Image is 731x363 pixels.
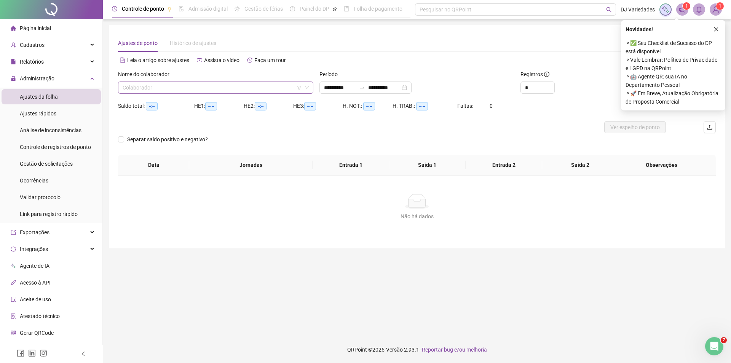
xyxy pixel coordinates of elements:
span: Link para registro rápido [20,211,78,217]
span: export [11,230,16,235]
div: HE 3: [293,102,343,110]
span: file-text [120,58,125,63]
th: Observações [613,155,710,176]
span: --:-- [205,102,217,110]
span: Observações [619,161,704,169]
button: Ver espelho de ponto [604,121,666,133]
span: close [713,27,719,32]
span: user-add [11,42,16,48]
span: Relatórios [20,59,44,65]
th: Jornadas [189,155,313,176]
span: home [11,26,16,31]
span: Análise de inconsistências [20,127,81,133]
span: 7 [721,337,727,343]
th: Entrada 1 [313,155,389,176]
span: Gestão de férias [244,6,283,12]
iframe: Intercom live chat [705,337,723,355]
span: facebook [17,349,24,357]
span: Versão [386,347,403,353]
th: Saída 2 [542,155,619,176]
div: Saldo total: [118,102,194,110]
div: H. TRAB.: [393,102,457,110]
span: linkedin [28,349,36,357]
span: sync [11,246,16,252]
span: file-done [179,6,184,11]
img: 88163 [710,4,721,15]
span: book [344,6,349,11]
span: instagram [40,349,47,357]
span: ⚬ 🤖 Agente QR: sua IA no Departamento Pessoal [626,72,721,89]
span: Agente de IA [20,263,49,269]
span: Integrações [20,246,48,252]
span: swap-right [359,85,365,91]
span: qrcode [11,330,16,336]
span: upload [707,124,713,130]
span: Exportações [20,229,49,235]
label: Nome do colaborador [118,70,174,78]
th: Entrada 2 [466,155,542,176]
span: Gerar QRCode [20,330,54,336]
span: down [305,85,309,90]
span: 1 [685,3,688,9]
sup: Atualize o seu contato no menu Meus Dados [716,2,724,10]
span: Página inicial [20,25,51,31]
div: Não há dados [127,212,707,221]
img: sparkle-icon.fc2bf0ac1784a2077858766a79e2daf3.svg [661,5,670,14]
label: Período [319,70,343,78]
span: audit [11,297,16,302]
span: 0 [490,103,493,109]
span: Faltas: [457,103,474,109]
span: Gestão de solicitações [20,161,73,167]
span: Cadastros [20,42,45,48]
span: DJ Variedades [621,5,655,14]
span: Validar protocolo [20,194,61,200]
span: history [247,58,252,63]
span: Ajustes da folha [20,94,58,100]
span: --:-- [416,102,428,110]
footer: QRPoint © 2025 - 2.93.1 - [103,336,731,363]
span: Ocorrências [20,178,48,184]
span: Aceite de uso [20,296,51,302]
span: solution [11,313,16,319]
span: api [11,280,16,285]
span: Registros [520,70,549,78]
th: Data [118,155,189,176]
span: left [81,351,86,357]
div: HE 1: [194,102,244,110]
div: H. NOT.: [343,102,393,110]
span: Ajustes rápidos [20,110,56,117]
span: Novidades ! [626,25,653,34]
span: Atestado técnico [20,313,60,319]
span: ⚬ ✅ Seu Checklist de Sucesso do DP está disponível [626,39,721,56]
span: --:-- [304,102,316,110]
span: --:-- [146,102,158,110]
span: Acesso à API [20,280,51,286]
span: Painel do DP [300,6,329,12]
span: --:-- [255,102,267,110]
span: Folha de pagamento [354,6,402,12]
span: Faça um tour [254,57,286,63]
span: Assista o vídeo [204,57,239,63]
span: pushpin [332,7,337,11]
span: clock-circle [112,6,117,11]
span: info-circle [544,72,549,77]
span: ⚬ Vale Lembrar: Política de Privacidade e LGPD na QRPoint [626,56,721,72]
div: HE 2: [244,102,293,110]
span: filter [297,85,302,90]
span: youtube [197,58,202,63]
span: Administração [20,75,54,82]
span: sun [235,6,240,11]
span: --:-- [363,102,375,110]
span: Controle de ponto [122,6,164,12]
span: Ajustes de ponto [118,40,158,46]
th: Saída 1 [389,155,466,176]
span: pushpin [167,7,172,11]
span: Controle de registros de ponto [20,144,91,150]
span: file [11,59,16,64]
sup: 1 [683,2,690,10]
span: bell [696,6,702,13]
span: dashboard [290,6,295,11]
span: search [606,7,612,13]
span: Admissão digital [188,6,228,12]
span: Separar saldo positivo e negativo? [124,135,211,144]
